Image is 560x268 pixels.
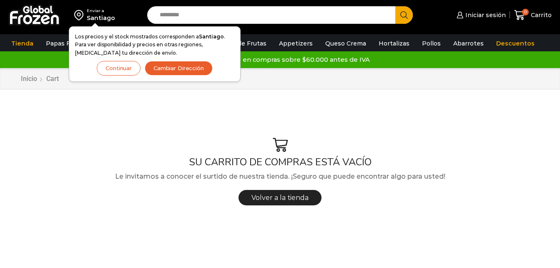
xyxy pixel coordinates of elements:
[20,74,38,84] a: Inicio
[374,35,414,51] a: Hortalizas
[74,8,87,22] img: address-field-icon.svg
[199,33,224,40] strong: Santiago
[492,35,539,51] a: Descuentos
[87,8,115,14] div: Enviar a
[239,190,321,205] a: Volver a la tienda
[15,156,545,168] h1: SU CARRITO DE COMPRAS ESTÁ VACÍO
[7,35,38,51] a: Tienda
[251,194,309,202] span: Volver a la tienda
[321,35,370,51] a: Queso Crema
[514,5,552,25] a: 0 Carrito
[87,14,115,22] div: Santiago
[145,61,213,76] button: Cambiar Dirección
[214,35,271,51] a: Pulpa de Frutas
[418,35,445,51] a: Pollos
[275,35,317,51] a: Appetizers
[455,7,505,23] a: Iniciar sesión
[42,35,88,51] a: Papas Fritas
[395,6,413,24] button: Search button
[97,61,141,76] button: Continuar
[449,35,488,51] a: Abarrotes
[529,11,552,19] span: Carrito
[75,33,234,57] p: Los precios y el stock mostrados corresponden a . Para ver disponibilidad y precios en otras regi...
[15,171,545,182] p: Le invitamos a conocer el surtido de nuestra tienda. ¡Seguro que puede encontrar algo para usted!
[522,9,529,15] span: 0
[463,11,506,19] span: Iniciar sesión
[46,75,59,83] span: Cart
